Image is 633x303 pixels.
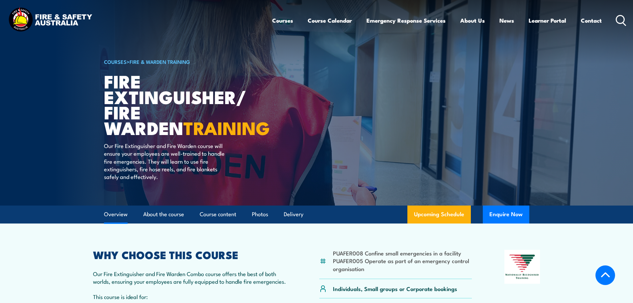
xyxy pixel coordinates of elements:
[284,206,303,223] a: Delivery
[104,58,268,66] h6: >
[367,12,446,29] a: Emergency Response Services
[104,206,128,223] a: Overview
[104,73,268,135] h1: Fire Extinguisher/ Fire Warden
[499,12,514,29] a: News
[272,12,293,29] a: Courses
[333,257,472,272] li: PUAFER005 Operate as part of an emergency control organisation
[93,293,287,300] p: This course is ideal for:
[93,270,287,285] p: Our Fire Extinguisher and Fire Warden Combo course offers the best of both worlds, ensuring your ...
[104,58,127,65] a: COURSES
[252,206,268,223] a: Photos
[183,113,270,141] strong: TRAINING
[143,206,184,223] a: About the course
[460,12,485,29] a: About Us
[504,250,540,284] img: Nationally Recognised Training logo.
[200,206,236,223] a: Course content
[130,58,190,65] a: Fire & Warden Training
[308,12,352,29] a: Course Calendar
[104,142,225,181] p: Our Fire Extinguisher and Fire Warden course will ensure your employees are well-trained to handl...
[93,250,287,259] h2: WHY CHOOSE THIS COURSE
[333,285,457,292] p: Individuals, Small groups or Corporate bookings
[407,206,471,224] a: Upcoming Schedule
[333,249,472,257] li: PUAFER008 Confine small emergencies in a facility
[529,12,566,29] a: Learner Portal
[581,12,602,29] a: Contact
[483,206,529,224] button: Enquire Now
